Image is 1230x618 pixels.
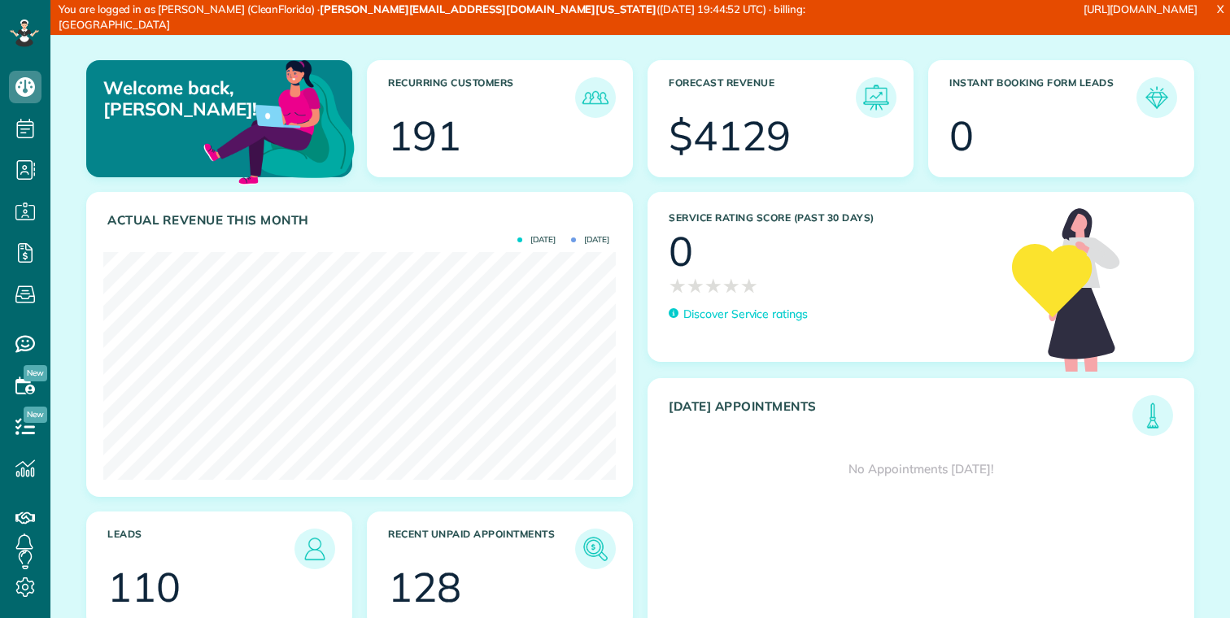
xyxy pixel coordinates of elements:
span: ★ [669,272,687,300]
div: No Appointments [DATE]! [648,436,1193,503]
strong: [PERSON_NAME][EMAIL_ADDRESS][DOMAIN_NAME][US_STATE] [320,2,656,15]
img: dashboard_welcome-42a62b7d889689a78055ac9021e634bf52bae3f8056760290aed330b23ab8690.png [200,41,358,199]
span: ★ [740,272,758,300]
img: icon_unpaid_appointments-47b8ce3997adf2238b356f14209ab4cced10bd1f174958f3ca8f1d0dd7fffeee.png [579,533,612,565]
span: New [24,365,47,381]
h3: Recent unpaid appointments [388,529,575,569]
h3: Instant Booking Form Leads [949,77,1136,118]
h3: Service Rating score (past 30 days) [669,212,996,224]
img: icon_recurring_customers-cf858462ba22bcd05b5a5880d41d6543d210077de5bb9ebc9590e49fd87d84ed.png [579,81,612,114]
span: ★ [722,272,740,300]
div: 191 [388,115,461,156]
div: 0 [669,231,693,272]
span: ★ [704,272,722,300]
img: icon_forecast_revenue-8c13a41c7ed35a8dcfafea3cbb826a0462acb37728057bba2d056411b612bbbe.png [860,81,892,114]
a: Discover Service ratings [669,306,808,323]
h3: [DATE] Appointments [669,399,1132,436]
img: icon_todays_appointments-901f7ab196bb0bea1936b74009e4eb5ffbc2d2711fa7634e0d609ed5ef32b18b.png [1136,399,1169,432]
div: $4129 [669,115,791,156]
span: [DATE] [517,236,556,244]
h3: Actual Revenue this month [107,213,616,228]
div: 0 [949,115,974,156]
p: Welcome back, [PERSON_NAME]! [103,77,266,120]
h3: Leads [107,529,294,569]
img: icon_form_leads-04211a6a04a5b2264e4ee56bc0799ec3eb69b7e499cbb523a139df1d13a81ae0.png [1141,81,1173,114]
div: 128 [388,567,461,607]
span: ★ [687,272,704,300]
img: icon_leads-1bed01f49abd5b7fead27621c3d59655bb73ed531f8eeb49469d10e621d6b896.png [299,533,331,565]
p: Discover Service ratings [683,306,808,323]
a: [URL][DOMAIN_NAME] [1084,2,1197,15]
span: New [24,407,47,423]
h3: Recurring Customers [388,77,575,118]
div: 110 [107,567,181,607]
h3: Forecast Revenue [669,77,856,118]
span: [DATE] [571,236,609,244]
